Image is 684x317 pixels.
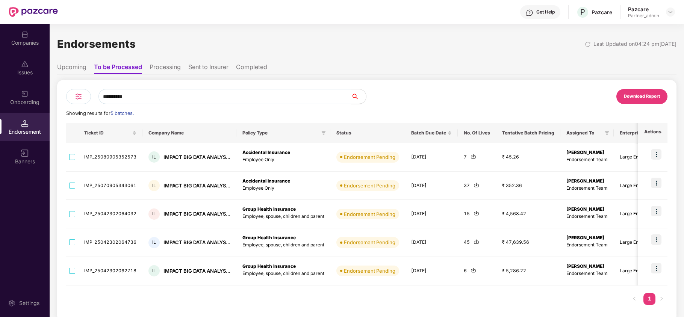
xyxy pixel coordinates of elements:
h1: Endorsements [57,36,136,52]
button: right [655,293,667,305]
th: Company Name [142,123,236,143]
span: Enterprise Type [620,130,655,136]
th: Batch Due Date [405,123,458,143]
td: ₹ 45.26 [496,143,560,172]
b: [PERSON_NAME] [566,235,604,240]
div: Last Updated on 04:24 pm[DATE] [593,40,676,48]
li: Next Page [655,293,667,305]
img: svg+xml;base64,PHN2ZyBpZD0iRG93bmxvYWQtMjR4MjQiIHhtbG5zPSJodHRwOi8vd3d3LnczLm9yZy8yMDAwL3N2ZyIgd2... [471,154,476,159]
div: Settings [17,299,42,307]
p: Employee, spouse, children and parent [242,213,324,220]
td: Large Enterprise [614,172,667,200]
th: Ticket ID [78,123,142,143]
a: 1 [643,293,655,304]
p: Endorsement Team [566,213,608,220]
img: icon [651,149,661,160]
img: svg+xml;base64,PHN2ZyBpZD0iRG93bmxvYWQtMjR4MjQiIHhtbG5zPSJodHRwOi8vd3d3LnczLm9yZy8yMDAwL3N2ZyIgd2... [474,239,479,245]
img: svg+xml;base64,PHN2ZyBpZD0iRHJvcGRvd24tMzJ4MzIiIHhtbG5zPSJodHRwOi8vd3d3LnczLm9yZy8yMDAwL3N2ZyIgd2... [667,9,673,15]
div: Endorsement Pending [344,153,395,161]
td: Large Enterprise [614,228,667,257]
div: Pazcare [592,9,612,16]
button: left [628,293,640,305]
th: No. Of Lives [458,123,496,143]
td: IMP_25070905343061 [78,172,142,200]
td: ₹ 47,639.56 [496,228,560,257]
img: svg+xml;base64,PHN2ZyB3aWR0aD0iMTYiIGhlaWdodD0iMTYiIHZpZXdCb3g9IjAgMCAxNiAxNiIgZmlsbD0ibm9uZSIgeG... [21,149,29,157]
p: Endorsement Team [566,270,608,277]
td: [DATE] [405,228,458,257]
b: Group Health Insurance [242,235,296,240]
div: Endorsement Pending [344,239,395,246]
div: 6 [464,267,490,275]
td: [DATE] [405,172,458,200]
td: [DATE] [405,200,458,228]
b: Group Health Insurance [242,263,296,269]
button: search [351,89,366,104]
p: Employee, spouse, children and parent [242,242,324,249]
span: filter [320,128,327,137]
div: IL [148,151,160,163]
span: filter [321,131,326,135]
b: Accidental Insurance [242,149,290,155]
td: IMP_25080905352573 [78,143,142,172]
div: IMPACT BIG DATA ANALYS... [163,210,230,217]
td: ₹ 5,286.22 [496,257,560,285]
div: IMPACT BIG DATA ANALYS... [163,154,230,161]
div: Endorsement Pending [344,182,395,189]
span: right [659,296,664,301]
div: IL [148,180,160,191]
th: Tentative Batch Pricing [496,123,560,143]
td: IMP_25042302062718 [78,257,142,285]
img: svg+xml;base64,PHN2ZyBpZD0iU2V0dGluZy0yMHgyMCIgeG1sbnM9Imh0dHA6Ly93d3cudzMub3JnLzIwMDAvc3ZnIiB3aW... [8,299,15,307]
div: Endorsement Pending [344,267,395,275]
span: Policy Type [242,130,318,136]
span: filter [605,131,609,135]
td: Large Enterprise [614,257,667,285]
div: Download Report [624,93,660,100]
b: [PERSON_NAME] [566,206,604,212]
b: [PERSON_NAME] [566,178,604,184]
div: Get Help [536,9,555,15]
img: svg+xml;base64,PHN2ZyBpZD0iQ29tcGFuaWVzIiB4bWxucz0iaHR0cDovL3d3dy53My5vcmcvMjAwMC9zdmciIHdpZHRoPS... [21,31,29,38]
td: ₹ 352.36 [496,172,560,200]
span: Assigned To [566,130,602,136]
div: 15 [464,210,490,217]
div: IL [148,237,160,248]
th: Status [330,123,405,143]
span: Batch Due Date [411,130,446,136]
p: Employee Only [242,156,324,163]
b: Accidental Insurance [242,178,290,184]
div: IMPACT BIG DATA ANALYS... [163,267,230,275]
img: svg+xml;base64,PHN2ZyBpZD0iRG93bmxvYWQtMjR4MjQiIHhtbG5zPSJodHRwOi8vd3d3LnczLm9yZy8yMDAwL3N2ZyIgd2... [474,182,479,188]
div: IMPACT BIG DATA ANALYS... [163,182,230,189]
img: svg+xml;base64,PHN2ZyBpZD0iSGVscC0zMngzMiIgeG1sbnM9Imh0dHA6Ly93d3cudzMub3JnLzIwMDAvc3ZnIiB3aWR0aD... [526,9,533,17]
li: To be Processed [94,63,142,74]
td: Large Enterprise [614,200,667,228]
td: Large Enterprise [614,143,667,172]
p: Endorsement Team [566,156,608,163]
div: 7 [464,154,490,161]
img: svg+xml;base64,PHN2ZyBpZD0iUmVsb2FkLTMyeDMyIiB4bWxucz0iaHR0cDovL3d3dy53My5vcmcvMjAwMC9zdmciIHdpZH... [585,41,591,47]
p: Endorsement Team [566,185,608,192]
div: IL [148,208,160,220]
div: Pazcare [628,6,659,13]
img: icon [651,263,661,273]
img: svg+xml;base64,PHN2ZyB3aWR0aD0iMjAiIGhlaWdodD0iMjAiIHZpZXdCb3g9IjAgMCAyMCAyMCIgZmlsbD0ibm9uZSIgeG... [21,90,29,98]
td: [DATE] [405,143,458,172]
div: Partner_admin [628,13,659,19]
span: search [351,94,366,100]
span: Ticket ID [84,130,131,136]
img: svg+xml;base64,PHN2ZyBpZD0iSXNzdWVzX2Rpc2FibGVkIiB4bWxucz0iaHR0cDovL3d3dy53My5vcmcvMjAwMC9zdmciIH... [21,60,29,68]
div: 45 [464,239,490,246]
li: 1 [643,293,655,305]
li: Upcoming [57,63,86,74]
span: filter [603,128,611,137]
img: icon [651,178,661,188]
span: P [580,8,585,17]
div: 37 [464,182,490,189]
td: ₹ 4,568.42 [496,200,560,228]
img: icon [651,234,661,245]
img: svg+xml;base64,PHN2ZyBpZD0iRG93bmxvYWQtMjR4MjQiIHhtbG5zPSJodHRwOi8vd3d3LnczLm9yZy8yMDAwL3N2ZyIgd2... [474,210,479,216]
img: svg+xml;base64,PHN2ZyBpZD0iRG93bmxvYWQtMjR4MjQiIHhtbG5zPSJodHRwOi8vd3d3LnczLm9yZy8yMDAwL3N2ZyIgd2... [471,267,476,273]
img: svg+xml;base64,PHN2ZyB4bWxucz0iaHR0cDovL3d3dy53My5vcmcvMjAwMC9zdmciIHdpZHRoPSIyNCIgaGVpZ2h0PSIyNC... [74,92,83,101]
